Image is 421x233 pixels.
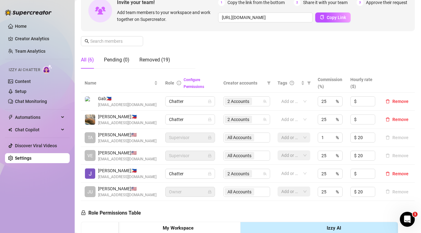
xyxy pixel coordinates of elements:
[400,212,415,227] iframe: Intercom live chat
[266,78,272,88] span: filter
[15,49,45,54] a: Team Analytics
[81,56,94,64] div: All (6)
[208,190,212,194] span: lock
[383,152,411,159] button: Remove
[15,34,65,44] a: Creator Analytics
[85,168,95,179] img: Jane
[169,187,211,197] span: Owner
[15,143,57,148] a: Discover Viral Videos
[15,125,59,135] span: Chat Copilot
[208,172,212,176] span: lock
[15,112,59,122] span: Automations
[227,98,249,105] span: 2 Accounts
[165,80,174,85] span: Role
[386,117,390,122] span: delete
[392,171,409,176] span: Remove
[15,89,26,94] a: Setup
[163,225,194,231] strong: My Workspace
[314,74,347,93] th: Commission (%)
[98,120,157,126] span: [EMAIL_ADDRESS][DOMAIN_NAME]
[90,38,134,45] input: Search members
[98,174,157,180] span: [EMAIL_ADDRESS][DOMAIN_NAME]
[169,169,211,178] span: Chatter
[383,98,411,105] button: Remove
[413,212,418,217] span: 1
[8,128,12,132] img: Chat Copilot
[98,138,157,144] span: [EMAIL_ADDRESS][DOMAIN_NAME]
[223,80,264,86] span: Creator accounts
[98,131,157,138] span: [PERSON_NAME] 🇺🇸
[81,210,86,215] span: lock
[169,151,211,160] span: Supervisor
[392,99,409,104] span: Remove
[15,79,31,84] a: Content
[8,115,13,120] span: thunderbolt
[104,56,129,64] div: Pending (0)
[306,78,312,88] span: filter
[15,99,47,104] a: Chat Monitoring
[98,192,157,198] span: [EMAIL_ADDRESS][DOMAIN_NAME]
[267,81,271,85] span: filter
[208,118,212,121] span: lock
[184,78,204,89] a: Configure Permissions
[87,188,93,195] span: JU
[263,100,267,103] span: team
[225,116,252,123] span: 2 Accounts
[15,156,31,161] a: Settings
[263,172,267,176] span: team
[263,118,267,121] span: team
[98,185,157,192] span: [PERSON_NAME] 🇺🇸
[43,65,52,74] img: AI Chatter
[98,95,157,102] span: Gab 🇵🇭
[383,134,411,141] button: Remove
[225,170,252,177] span: 2 Accounts
[315,12,351,22] button: Copy Link
[278,80,287,86] span: Tags
[177,81,181,85] span: info-circle
[392,117,409,122] span: Remove
[85,114,95,125] img: Gwen
[225,98,252,105] span: 2 Accounts
[81,74,161,93] th: Name
[15,24,27,29] a: Home
[117,9,216,23] span: Add team members to your workspace and work together on Supercreator.
[208,100,212,103] span: lock
[139,56,170,64] div: Removed (19)
[386,172,390,176] span: delete
[87,152,93,159] span: VE
[290,81,294,85] span: question-circle
[98,156,157,162] span: [EMAIL_ADDRESS][DOMAIN_NAME]
[98,113,157,120] span: [PERSON_NAME] 🇵🇭
[85,39,89,43] span: search
[386,99,390,104] span: delete
[208,154,212,158] span: lock
[383,170,411,177] button: Remove
[227,116,249,123] span: 2 Accounts
[98,149,157,156] span: [PERSON_NAME] 🇺🇸
[169,97,211,106] span: Chatter
[169,115,211,124] span: Chatter
[327,15,346,20] span: Copy Link
[98,102,157,108] span: [EMAIL_ADDRESS][DOMAIN_NAME]
[85,80,153,86] span: Name
[85,96,95,107] img: Gab
[327,225,341,231] strong: Izzy AI
[383,188,411,196] button: Remove
[307,81,311,85] span: filter
[169,133,211,142] span: Supervisor
[9,67,40,73] span: Izzy AI Chatter
[98,167,157,174] span: [PERSON_NAME] 🇵🇭
[88,134,93,141] span: TA
[383,116,411,123] button: Remove
[5,9,52,16] img: logo-BBDzfeDw.svg
[227,170,249,177] span: 2 Accounts
[347,74,379,93] th: Hourly rate ($)
[81,209,141,217] h5: Role Permissions Table
[208,136,212,139] span: lock
[320,15,324,19] span: copy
